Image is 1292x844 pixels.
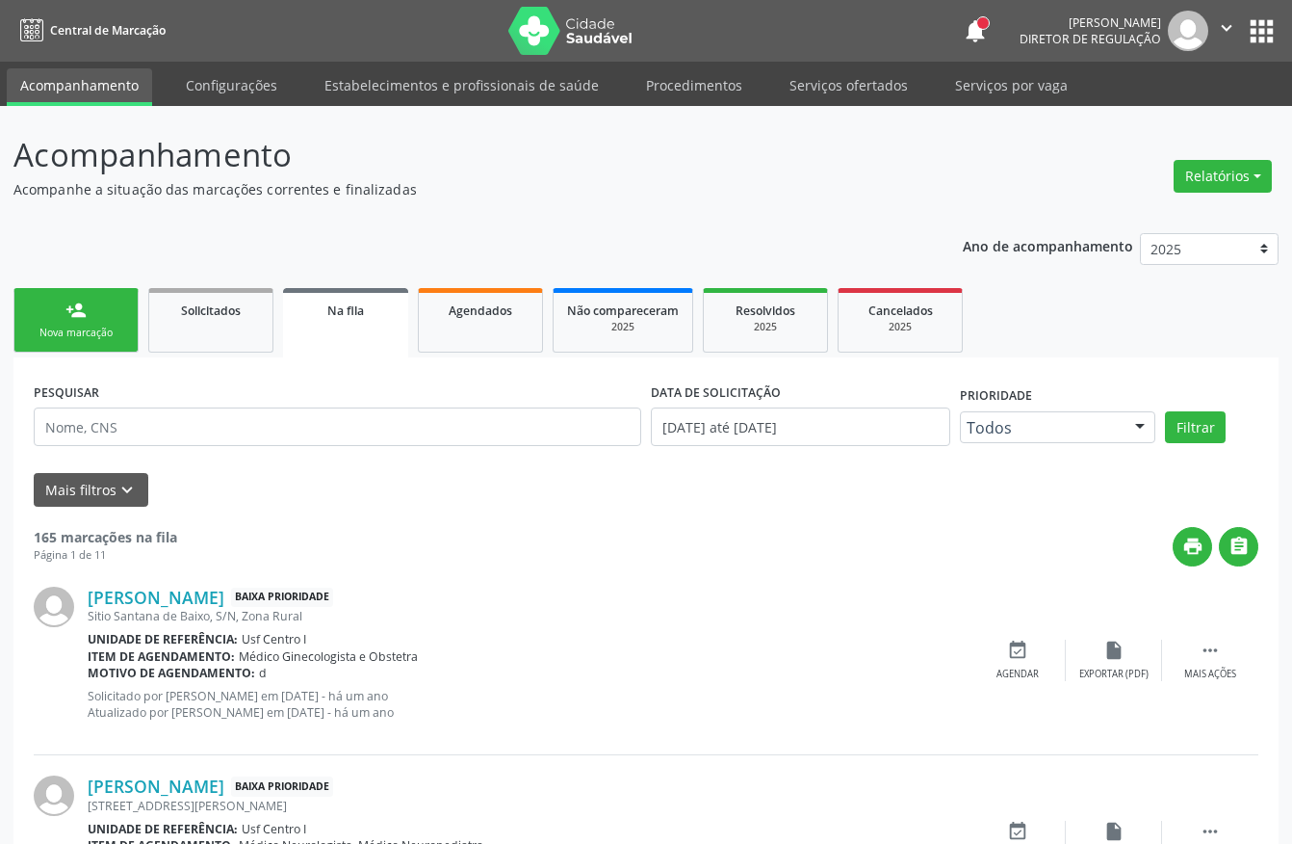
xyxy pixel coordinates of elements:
[1103,821,1124,842] i: insert_drive_file
[967,418,1117,437] span: Todos
[88,688,969,721] p: Solicitado por [PERSON_NAME] em [DATE] - há um ano Atualizado por [PERSON_NAME] em [DATE] - há um...
[1007,821,1028,842] i: event_available
[7,68,152,106] a: Acompanhamento
[239,648,418,665] span: Médico Ginecologista e Obstetra
[88,665,255,681] b: Motivo de agendamento:
[88,587,224,608] a: [PERSON_NAME]
[449,303,512,319] span: Agendados
[1173,527,1212,567] button: print
[231,777,333,797] span: Baixa Prioridade
[88,631,238,647] b: Unidade de referência:
[34,408,641,446] input: Nome, CNS
[34,587,74,627] img: img
[231,588,333,608] span: Baixa Prioridade
[651,408,950,446] input: Selecione um intervalo
[311,68,612,102] a: Estabelecimentos e profissionais de saúde
[1200,821,1221,842] i: 
[736,303,795,319] span: Resolvidos
[651,378,781,408] label: DATA DE SOLICITAÇÃO
[567,320,679,334] div: 2025
[1020,31,1161,47] span: Diretor de regulação
[1219,527,1258,567] button: 
[1007,640,1028,661] i: event_available
[962,17,989,44] button: notifications
[1184,668,1236,681] div: Mais ações
[34,547,177,564] div: Página 1 de 11
[34,473,148,507] button: Mais filtroskeyboard_arrow_down
[116,480,138,501] i: keyboard_arrow_down
[1168,11,1208,51] img: img
[717,320,814,334] div: 2025
[567,303,679,319] span: Não compareceram
[852,320,948,334] div: 2025
[34,378,99,408] label: PESQUISAR
[13,179,899,199] p: Acompanhe a situação das marcações correntes e finalizadas
[1216,17,1237,39] i: 
[13,14,166,46] a: Central de Marcação
[633,68,756,102] a: Procedimentos
[172,68,291,102] a: Configurações
[942,68,1081,102] a: Serviços por vaga
[242,821,306,837] span: Usf Centro I
[88,798,969,814] div: [STREET_ADDRESS][PERSON_NAME]
[13,131,899,179] p: Acompanhamento
[88,821,238,837] b: Unidade de referência:
[868,303,933,319] span: Cancelados
[181,303,241,319] span: Solicitados
[34,528,177,546] strong: 165 marcações na fila
[1165,411,1226,444] button: Filtrar
[1174,160,1272,193] button: Relatórios
[88,608,969,624] div: Sitio Santana de Baixo, S/N, Zona Rural
[88,776,224,797] a: [PERSON_NAME]
[28,326,124,340] div: Nova marcação
[1182,536,1203,557] i: print
[1208,11,1245,51] button: 
[1228,536,1250,557] i: 
[1079,668,1149,681] div: Exportar (PDF)
[34,776,74,816] img: img
[1020,14,1161,31] div: [PERSON_NAME]
[963,233,1133,257] p: Ano de acompanhamento
[88,648,235,665] b: Item de agendamento:
[327,303,364,319] span: Na fila
[50,22,166,39] span: Central de Marcação
[1245,14,1279,48] button: apps
[960,382,1032,411] label: Prioridade
[1103,640,1124,661] i: insert_drive_file
[996,668,1039,681] div: Agendar
[242,631,306,647] span: Usf Centro I
[259,665,267,681] span: d
[776,68,921,102] a: Serviços ofertados
[65,300,87,321] div: person_add
[1200,640,1221,661] i: 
